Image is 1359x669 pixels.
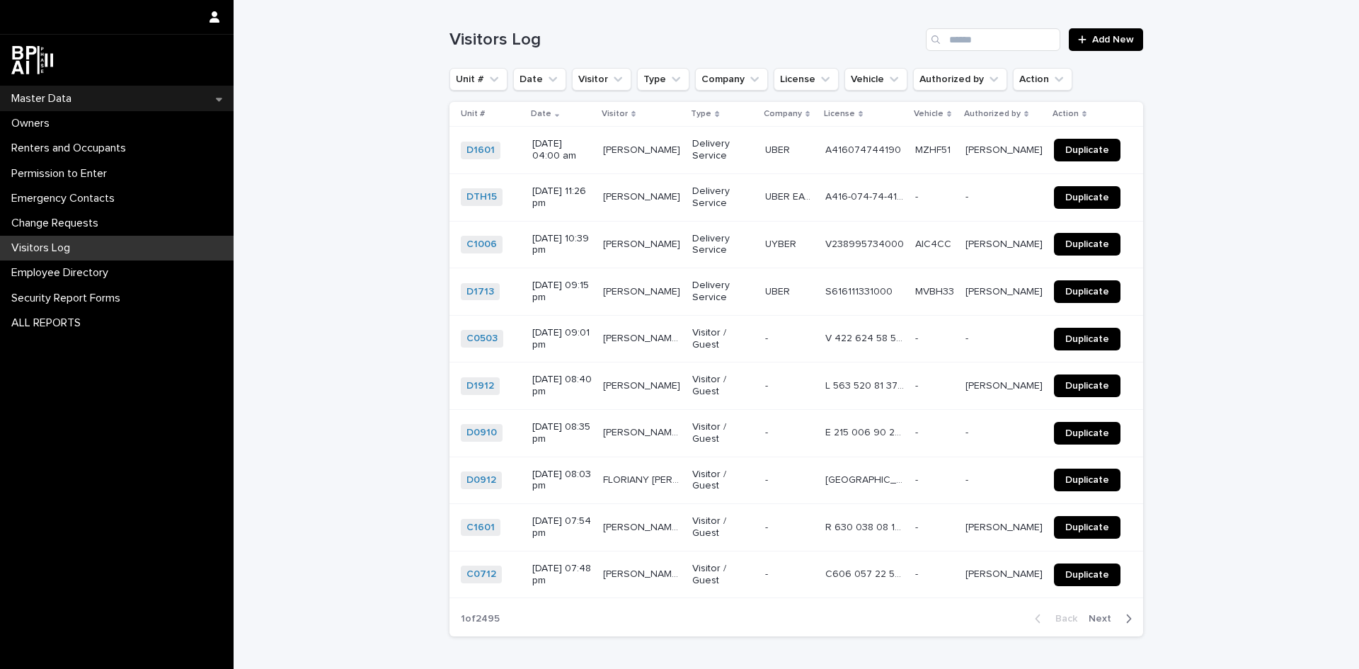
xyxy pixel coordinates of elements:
p: - [965,188,971,203]
button: Company [695,68,768,91]
p: Renters and Occupants [6,142,137,155]
button: Action [1013,68,1072,91]
button: Back [1023,612,1083,625]
p: - [765,519,771,534]
p: - [915,330,921,345]
p: MZHF51 [915,142,953,156]
p: AIC4CC [915,236,954,251]
span: Duplicate [1065,570,1109,580]
p: A416074744190 [825,142,904,156]
p: - [765,424,771,439]
p: Delivery Service [692,138,754,162]
span: Add New [1092,35,1134,45]
a: D1601 [466,144,495,156]
p: Vehicle [914,106,944,122]
a: D1912 [466,380,494,392]
p: Employee Directory [6,266,120,280]
p: VELAZQUEZ NANCY DELVALLE [603,330,684,345]
p: R 630 038 08 100 0 [825,519,907,534]
span: Duplicate [1065,381,1109,391]
p: - [915,424,921,439]
p: Type [691,106,711,122]
a: Duplicate [1054,374,1120,397]
p: - [765,471,771,486]
p: ESPINOSA LOPEZ ARLING FRANCISCO [603,424,684,439]
input: Search [926,28,1060,51]
p: - [915,471,921,486]
p: Owners [6,117,61,130]
p: [DATE] 11:26 pm [532,185,592,210]
tr: C1006 [DATE] 10:39 pm[PERSON_NAME][PERSON_NAME] Delivery ServiceUYBERUYBER V238995734000V23899573... [449,221,1143,268]
p: Francesca De Luca [965,236,1045,251]
p: Visitor / Guest [692,515,754,539]
p: [DATE] 09:15 pm [532,280,592,304]
p: [PERSON_NAME] [603,236,683,251]
p: Emergency Contacts [6,192,126,205]
a: Duplicate [1054,186,1120,209]
p: Delivery Service [692,280,754,304]
p: C606 057 22 500 0 [825,566,907,581]
p: Date [531,106,551,122]
p: Visitor / Guest [692,563,754,587]
p: Visitor [602,106,628,122]
p: Visitor / Guest [692,327,754,351]
p: License [824,106,855,122]
a: Duplicate [1054,280,1120,303]
p: Delivery Service [692,233,754,257]
a: Duplicate [1054,139,1120,161]
p: Master Data [6,92,83,105]
p: Visitor / Guest [692,421,754,445]
a: DTH15 [466,191,497,203]
p: - [765,377,771,392]
a: C1006 [466,239,497,251]
p: 1 of 2495 [449,602,511,636]
a: D0912 [466,474,496,486]
p: LEILA MORRELL WINIECKIE [965,283,1045,298]
span: Duplicate [1065,428,1109,438]
p: [PERSON_NAME] [965,377,1045,392]
p: [DATE] 07:48 pm [532,563,592,587]
p: Action [1053,106,1079,122]
p: Visitor / Guest [692,469,754,493]
button: Unit # [449,68,508,91]
p: LEONARDLEON JR [603,377,683,392]
p: ALL REPORTS [6,316,92,330]
p: - [915,519,921,534]
a: Duplicate [1054,469,1120,491]
p: Unit # [461,106,485,122]
tr: D1601 [DATE] 04:00 am[PERSON_NAME][PERSON_NAME] Delivery ServiceUBERUBER A416074744190A4160747441... [449,127,1143,174]
p: RUIZ ORTEGA PERLA CAROLINA [603,519,684,534]
tr: C1601 [DATE] 07:54 pm[PERSON_NAME] [PERSON_NAME][PERSON_NAME] [PERSON_NAME] Visitor / Guest-- R 6... [449,504,1143,551]
p: A416-074-74-419-0 [825,188,907,203]
tr: DTH15 [DATE] 11:26 pm[PERSON_NAME][PERSON_NAME] Delivery ServiceUBER EATSUBER EATS A416-074-74-41... [449,173,1143,221]
a: Duplicate [1054,516,1120,539]
p: [PERSON_NAME] [965,142,1045,156]
span: Duplicate [1065,475,1109,485]
p: [DATE] 08:40 pm [532,374,592,398]
p: CHICAGO STATE CITY KEY 950 C 4353 F 40 400 [825,471,907,486]
img: dwgmcNfxSF6WIOOXiGgu [11,46,53,74]
tr: D1713 [DATE] 09:15 pm[PERSON_NAME][PERSON_NAME] Delivery ServiceUBERUBER S616111331000S6161113310... [449,268,1143,316]
p: WILLIAM SALCEDO [603,283,683,298]
p: - [965,471,971,486]
p: [DATE] 08:35 pm [532,421,592,445]
tr: C0712 [DATE] 07:48 pm[PERSON_NAME] [PERSON_NAME][PERSON_NAME] [PERSON_NAME] Visitor / Guest-- C60... [449,551,1143,598]
p: - [965,330,971,345]
span: Duplicate [1065,193,1109,202]
span: Duplicate [1065,522,1109,532]
p: [PERSON_NAME] [603,142,683,156]
a: D1713 [466,286,494,298]
p: Visitors Log [6,241,81,255]
p: - [765,566,771,581]
p: - [915,377,921,392]
a: Add New [1069,28,1143,51]
a: Duplicate [1054,328,1120,350]
span: Duplicate [1065,239,1109,249]
p: Company [764,106,802,122]
p: CABALLERO JIMENEZ LORENA [603,566,684,581]
p: Security Report Forms [6,292,132,305]
p: Visitor / Guest [692,374,754,398]
button: Next [1083,612,1143,625]
p: [DATE] 08:03 pm [532,469,592,493]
